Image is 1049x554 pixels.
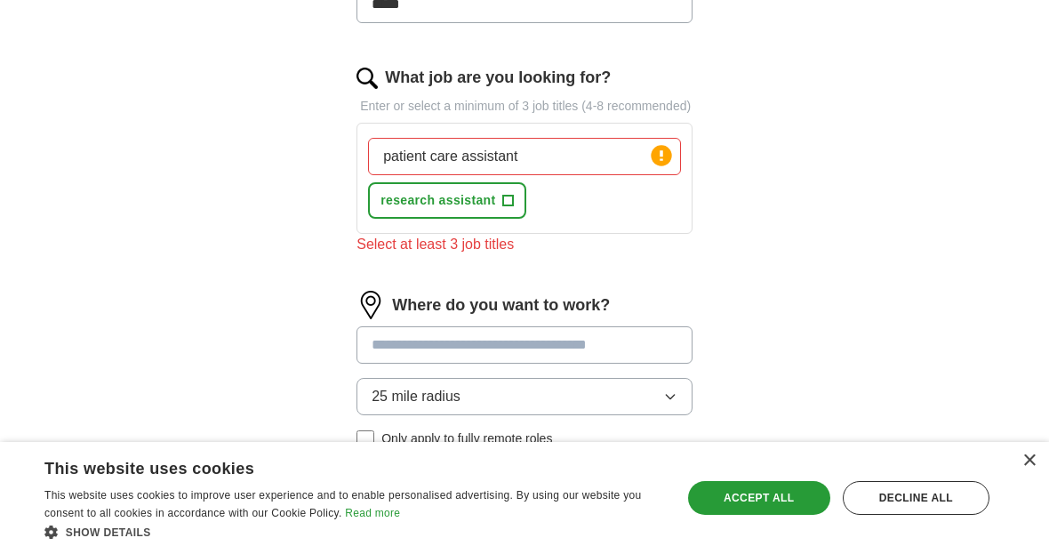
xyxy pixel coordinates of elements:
span: This website uses cookies to improve user experience and to enable personalised advertising. By u... [44,489,641,519]
span: Show details [66,526,151,539]
a: Read more, opens a new window [345,507,400,519]
div: Select at least 3 job titles [356,234,693,255]
label: Where do you want to work? [392,293,610,317]
label: What job are you looking for? [385,66,611,90]
p: Enter or select a minimum of 3 job titles (4-8 recommended) [356,97,693,116]
div: This website uses cookies [44,453,619,479]
div: Decline all [843,481,989,515]
div: Show details [44,523,663,541]
img: search.png [356,68,378,89]
button: 25 mile radius [356,378,693,415]
img: location.png [356,291,385,319]
span: Only apply to fully remote roles [381,430,552,448]
input: Only apply to fully remote roles [356,430,374,448]
div: Accept all [688,481,830,515]
div: Close [1022,454,1036,468]
span: research assistant [380,191,495,210]
input: Type a job title and press enter [368,138,681,175]
span: 25 mile radius [372,386,460,407]
button: research assistant [368,182,526,219]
